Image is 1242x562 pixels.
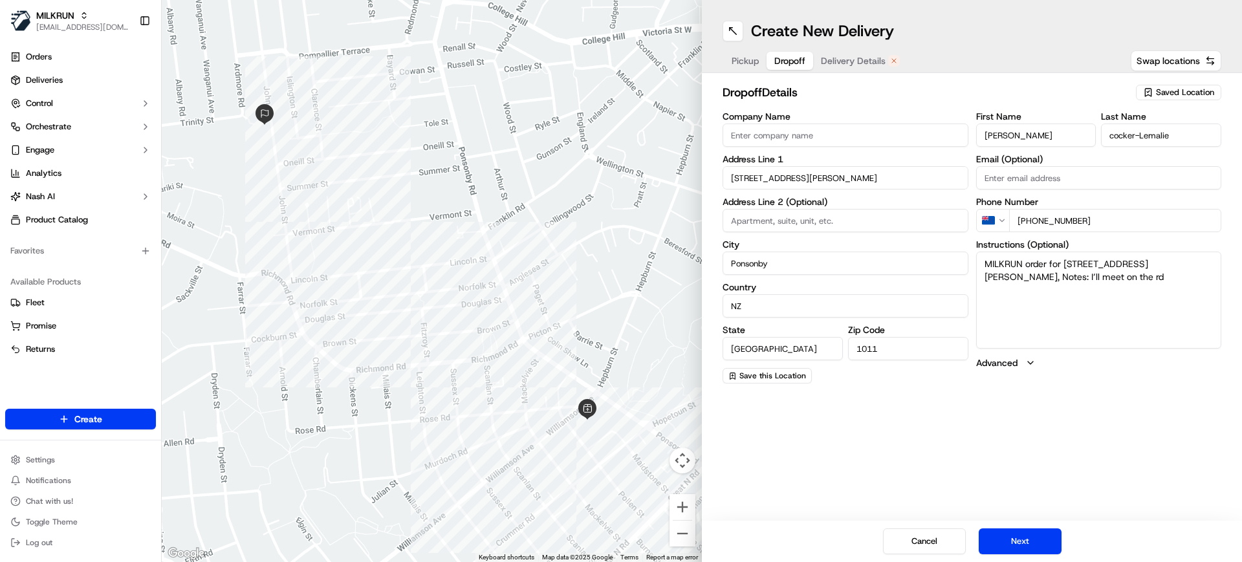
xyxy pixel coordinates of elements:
[26,455,55,465] span: Settings
[542,554,613,561] span: Map data ©2025 Google
[723,155,968,164] label: Address Line 1
[26,168,61,179] span: Analytics
[165,545,208,562] img: Google
[723,283,968,292] label: Country
[5,316,156,336] button: Promise
[848,337,968,360] input: Enter zip code
[976,124,1096,147] input: Enter first name
[36,22,129,32] button: [EMAIL_ADDRESS][DOMAIN_NAME]
[670,494,695,520] button: Zoom in
[5,292,156,313] button: Fleet
[1101,112,1221,121] label: Last Name
[26,191,55,202] span: Nash AI
[5,471,156,490] button: Notifications
[1009,209,1222,232] input: Enter phone number
[5,513,156,531] button: Toggle Theme
[26,297,45,308] span: Fleet
[883,528,966,554] button: Cancel
[5,534,156,552] button: Log out
[26,144,54,156] span: Engage
[5,451,156,469] button: Settings
[976,252,1222,349] textarea: MILKRUN order for [STREET_ADDRESS][PERSON_NAME], Notes: I’ll meet on the rd
[5,409,156,429] button: Create
[5,163,156,184] a: Analytics
[5,492,156,510] button: Chat with us!
[26,74,63,86] span: Deliveries
[5,272,156,292] div: Available Products
[26,496,73,506] span: Chat with us!
[723,252,968,275] input: Enter city
[26,214,88,226] span: Product Catalog
[26,537,52,548] span: Log out
[5,5,134,36] button: MILKRUNMILKRUN[EMAIL_ADDRESS][DOMAIN_NAME]
[10,343,151,355] a: Returns
[26,320,56,332] span: Promise
[723,325,843,334] label: State
[5,339,156,360] button: Returns
[26,475,71,486] span: Notifications
[670,521,695,546] button: Zoom out
[10,10,31,31] img: MILKRUN
[976,112,1096,121] label: First Name
[732,54,759,67] span: Pickup
[620,554,638,561] a: Terms (opens in new tab)
[5,140,156,160] button: Engage
[646,554,698,561] a: Report a map error
[10,320,151,332] a: Promise
[774,54,805,67] span: Dropoff
[670,448,695,473] button: Map camera controls
[739,371,806,381] span: Save this Location
[10,297,151,308] a: Fleet
[36,9,74,22] button: MILKRUN
[723,112,968,121] label: Company Name
[723,166,968,189] input: Enter address
[5,210,156,230] a: Product Catalog
[5,186,156,207] button: Nash AI
[479,553,534,562] button: Keyboard shortcuts
[723,240,968,249] label: City
[1136,83,1221,102] button: Saved Location
[976,155,1222,164] label: Email (Optional)
[26,517,78,527] span: Toggle Theme
[723,337,843,360] input: Enter state
[723,197,968,206] label: Address Line 2 (Optional)
[723,83,1128,102] h2: dropoff Details
[976,356,1018,369] label: Advanced
[751,21,894,41] h1: Create New Delivery
[1156,87,1214,98] span: Saved Location
[5,116,156,137] button: Orchestrate
[723,124,968,147] input: Enter company name
[821,54,886,67] span: Delivery Details
[848,325,968,334] label: Zip Code
[5,93,156,114] button: Control
[26,98,53,109] span: Control
[976,356,1222,369] button: Advanced
[976,197,1222,206] label: Phone Number
[165,545,208,562] a: Open this area in Google Maps (opens a new window)
[1101,124,1221,147] input: Enter last name
[723,368,812,384] button: Save this Location
[976,166,1222,189] input: Enter email address
[26,343,55,355] span: Returns
[979,528,1062,554] button: Next
[976,240,1222,249] label: Instructions (Optional)
[74,413,102,426] span: Create
[723,209,968,232] input: Apartment, suite, unit, etc.
[1131,50,1221,71] button: Swap locations
[26,51,52,63] span: Orders
[1137,54,1200,67] span: Swap locations
[26,121,71,133] span: Orchestrate
[723,294,968,318] input: Enter country
[5,241,156,261] div: Favorites
[5,70,156,91] a: Deliveries
[5,47,156,67] a: Orders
